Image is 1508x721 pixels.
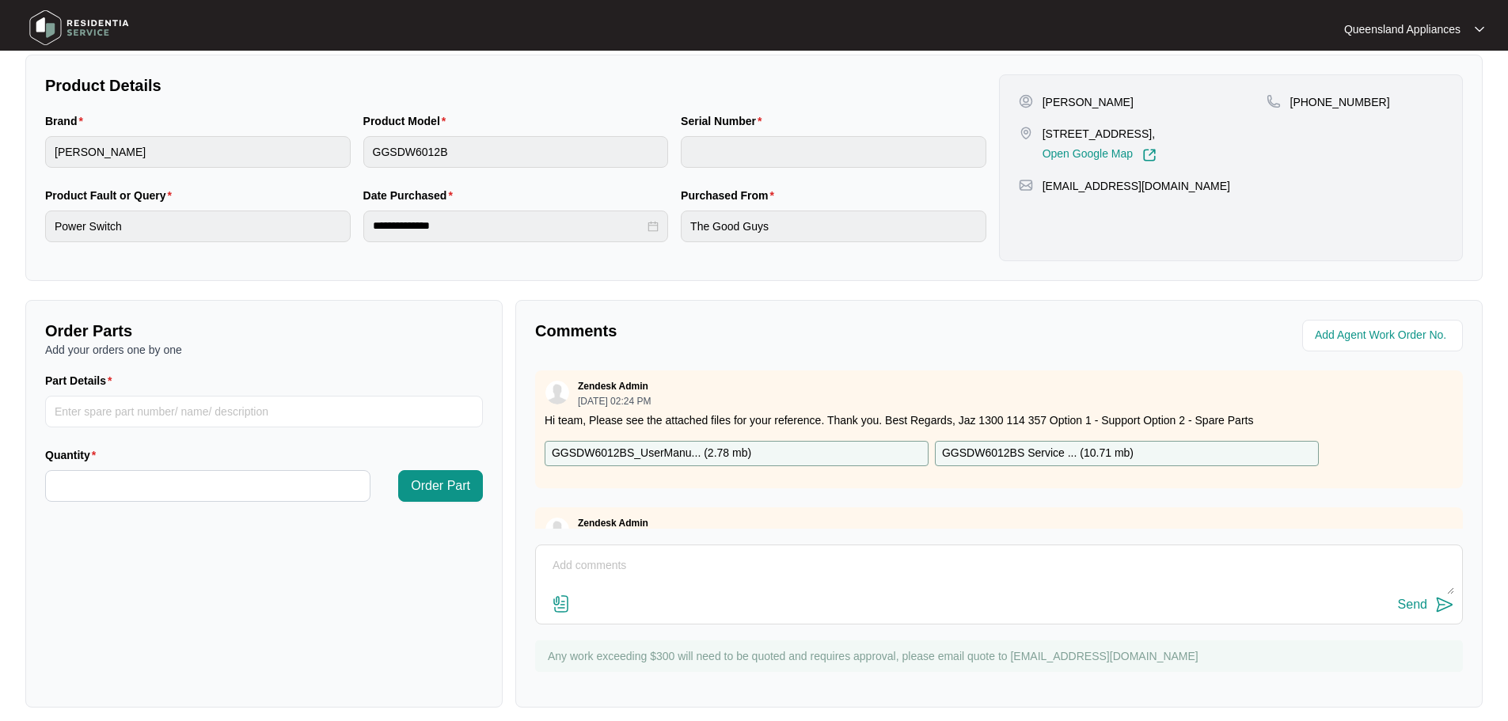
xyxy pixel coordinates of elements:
[46,471,370,501] input: Quantity
[1435,595,1454,614] img: send-icon.svg
[45,211,351,242] input: Product Fault or Query
[681,188,781,203] label: Purchased From
[545,518,569,541] img: user.svg
[548,648,1455,664] p: Any work exceeding $300 will need to be quoted and requires approval, please email quote to [EMAI...
[1344,21,1461,37] p: Queensland Appliances
[45,188,178,203] label: Product Fault or Query
[1019,94,1033,108] img: user-pin
[1142,148,1157,162] img: Link-External
[1019,126,1033,140] img: map-pin
[411,476,470,495] span: Order Part
[1267,94,1281,108] img: map-pin
[1043,94,1134,110] p: [PERSON_NAME]
[535,320,988,342] p: Comments
[1315,326,1453,345] input: Add Agent Work Order No.
[681,211,986,242] input: Purchased From
[45,74,986,97] p: Product Details
[578,397,651,406] p: [DATE] 02:24 PM
[578,380,648,393] p: Zendesk Admin
[1043,148,1157,162] a: Open Google Map
[1398,594,1454,616] button: Send
[45,396,483,427] input: Part Details
[363,113,453,129] label: Product Model
[45,447,102,463] label: Quantity
[1290,94,1390,110] p: [PHONE_NUMBER]
[552,594,571,613] img: file-attachment-doc.svg
[24,4,135,51] img: residentia service logo
[1043,178,1230,194] p: [EMAIL_ADDRESS][DOMAIN_NAME]
[942,445,1134,462] p: GGSDW6012BS Service ... ( 10.71 mb )
[578,517,648,529] p: Zendesk Admin
[45,113,89,129] label: Brand
[45,342,483,358] p: Add your orders one by one
[363,188,459,203] label: Date Purchased
[545,412,1453,428] p: Hi team, Please see the attached files for your reference. Thank you. Best Regards, Jaz 1300 114 ...
[1043,126,1157,142] p: [STREET_ADDRESS],
[552,445,751,462] p: GGSDW6012BS_UserManu... ( 2.78 mb )
[1475,25,1484,33] img: dropdown arrow
[45,373,119,389] label: Part Details
[681,136,986,168] input: Serial Number
[45,320,483,342] p: Order Parts
[363,136,669,168] input: Product Model
[1019,178,1033,192] img: map-pin
[45,136,351,168] input: Brand
[373,218,645,234] input: Date Purchased
[681,113,768,129] label: Serial Number
[398,470,483,502] button: Order Part
[545,381,569,404] img: user.svg
[1398,598,1427,612] div: Send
